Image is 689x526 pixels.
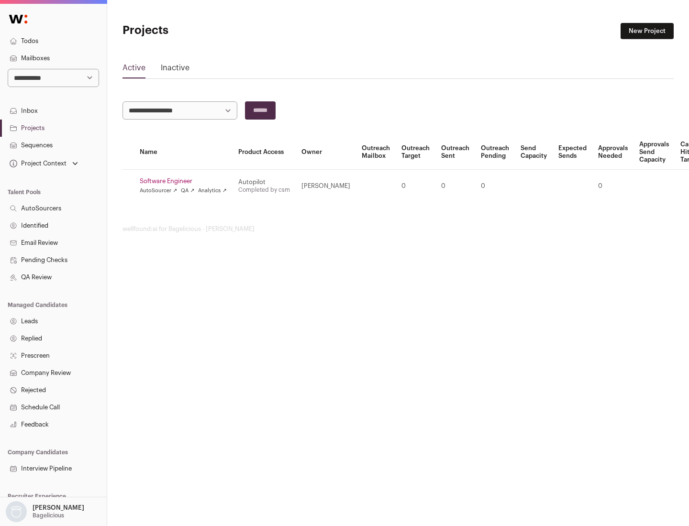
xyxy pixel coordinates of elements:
[122,62,145,77] a: Active
[475,170,515,203] td: 0
[396,135,435,170] th: Outreach Target
[122,23,306,38] h1: Projects
[633,135,675,170] th: Approvals Send Capacity
[8,160,67,167] div: Project Context
[296,170,356,203] td: [PERSON_NAME]
[515,135,553,170] th: Send Capacity
[8,157,80,170] button: Open dropdown
[238,178,290,186] div: Autopilot
[592,135,633,170] th: Approvals Needed
[296,135,356,170] th: Owner
[435,135,475,170] th: Outreach Sent
[161,62,189,77] a: Inactive
[4,10,33,29] img: Wellfound
[621,23,674,39] a: New Project
[592,170,633,203] td: 0
[122,225,674,233] footer: wellfound:ai for Bagelicious - [PERSON_NAME]
[553,135,592,170] th: Expected Sends
[140,177,227,185] a: Software Engineer
[233,135,296,170] th: Product Access
[6,501,27,522] img: nopic.png
[198,187,226,195] a: Analytics ↗
[356,135,396,170] th: Outreach Mailbox
[396,170,435,203] td: 0
[33,504,84,512] p: [PERSON_NAME]
[4,501,86,522] button: Open dropdown
[140,187,177,195] a: AutoSourcer ↗
[134,135,233,170] th: Name
[33,512,64,519] p: Bagelicious
[181,187,194,195] a: QA ↗
[238,187,290,193] a: Completed by csm
[435,170,475,203] td: 0
[475,135,515,170] th: Outreach Pending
